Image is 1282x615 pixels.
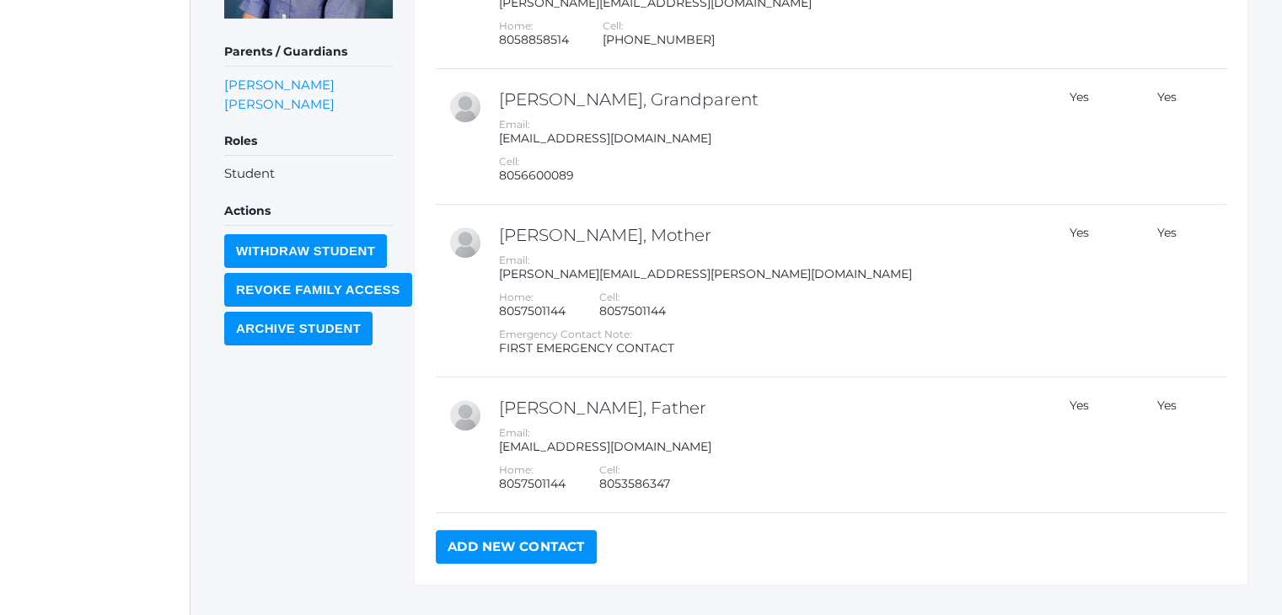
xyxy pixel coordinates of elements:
[599,463,620,476] label: Cell:
[1119,377,1205,513] td: Yes
[499,291,534,303] label: Home:
[499,477,566,491] div: 8057501144
[499,118,530,131] label: Email:
[1030,205,1119,377] td: Yes
[499,155,520,168] label: Cell:
[499,426,530,439] label: Email:
[599,304,666,318] div: 8057501144
[603,19,624,32] label: Cell:
[499,304,566,318] div: 8057501144
[1119,205,1205,377] td: Yes
[499,226,1026,244] h2: [PERSON_NAME], Mother
[224,38,393,67] h5: Parents / Guardians
[499,267,1026,281] div: [PERSON_NAME][EMAIL_ADDRESS][PERSON_NAME][DOMAIN_NAME]
[224,234,387,268] input: Withdraw Student
[224,197,393,226] h5: Actions
[499,33,569,47] div: 8058858514
[499,168,574,183] div: 8056600089
[499,131,1026,146] div: [EMAIL_ADDRESS][DOMAIN_NAME]
[599,291,620,303] label: Cell:
[499,341,1026,356] div: FIRST EMERGENCY CONTACT
[603,33,715,47] div: [PHONE_NUMBER]
[448,226,482,259] div: Heather Bernardi
[224,312,373,345] input: Archive Student
[1119,69,1205,205] td: Yes
[499,90,1026,109] h2: [PERSON_NAME], Grandparent
[224,94,335,114] a: [PERSON_NAME]
[499,19,534,32] label: Home:
[224,75,335,94] a: [PERSON_NAME]
[499,463,534,476] label: Home:
[1030,377,1119,513] td: Yes
[448,398,482,432] div: Anthony Bernardi
[224,127,393,156] h5: Roles
[599,477,670,491] div: 8053586347
[448,90,482,124] div: Bobbi Driscoll
[224,273,412,307] input: Revoke Family Access
[499,328,632,340] label: Emergency Contact Note:
[499,254,530,266] label: Email:
[499,440,1026,454] div: [EMAIL_ADDRESS][DOMAIN_NAME]
[436,530,597,564] a: Add New Contact
[224,164,393,184] li: Student
[499,398,1026,417] h2: [PERSON_NAME], Father
[1030,69,1119,205] td: Yes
